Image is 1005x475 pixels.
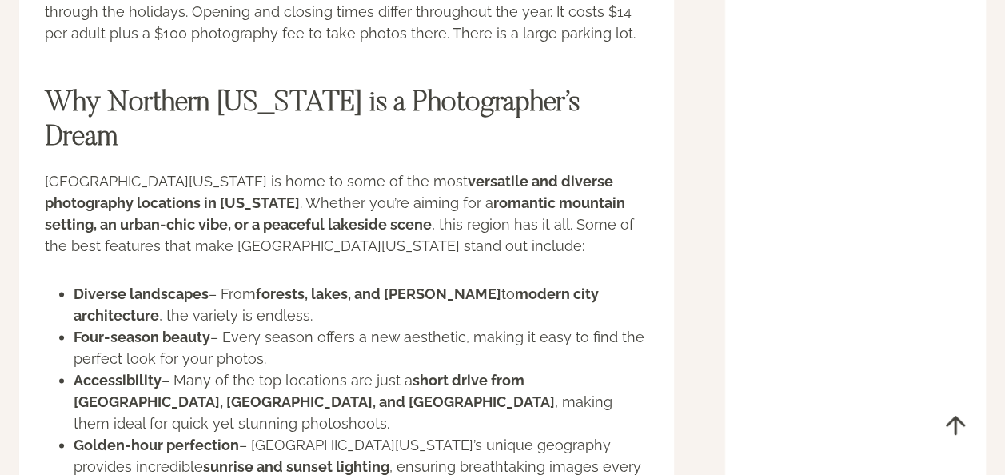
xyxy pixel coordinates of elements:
[45,90,580,153] strong: Why Northern [US_STATE] is a Photographer’s Dream
[74,369,648,433] li: – Many of the top locations are just a , making them ideal for quick yet stunning photoshoots.
[256,285,501,301] strong: forests, lakes, and [PERSON_NAME]
[45,170,648,257] p: [GEOGRAPHIC_DATA][US_STATE] is home to some of the most . Whether you’re aiming for a , this regi...
[74,282,648,325] li: – From to , the variety is endless.
[74,436,239,453] strong: Golden-hour perfection
[203,457,389,474] strong: sunrise and sunset lighting
[929,399,981,451] a: Scroll to top
[74,325,648,369] li: – Every season offers a new aesthetic, making it easy to find the perfect look for your photos.
[74,285,209,301] strong: Diverse landscapes
[74,328,210,345] strong: Four-season beauty
[74,371,162,388] strong: Accessibility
